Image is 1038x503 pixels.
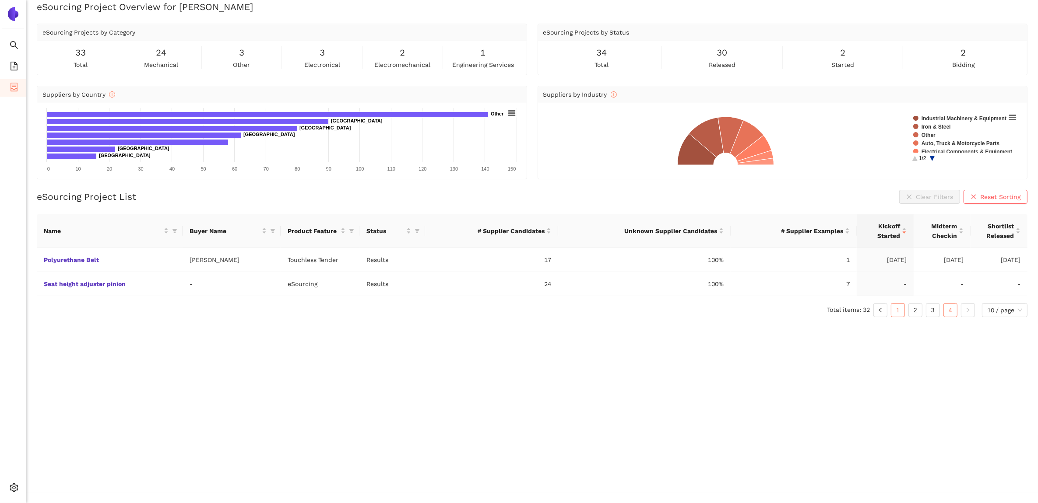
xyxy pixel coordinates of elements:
th: this column's title is Unknown Supplier Candidates,this column is sortable [558,214,731,248]
span: container [10,80,18,97]
td: 100% [558,272,731,296]
td: eSourcing [281,272,359,296]
span: Buyer Name [190,226,260,236]
td: [PERSON_NAME] [183,248,281,272]
text: [GEOGRAPHIC_DATA] [118,146,169,151]
td: Touchless Tender [281,248,359,272]
td: - [183,272,281,296]
span: filter [415,228,420,234]
button: closeClear Filters [899,190,960,204]
span: 2 [400,46,405,59]
span: 2 [840,46,845,59]
span: search [10,38,18,55]
text: 140 [481,166,489,171]
text: 10 [75,166,81,171]
button: left [873,303,887,317]
span: Midterm Checkin [921,221,957,241]
span: Status [366,226,405,236]
span: 1 [480,46,486,59]
text: 60 [232,166,237,171]
span: filter [268,224,277,238]
td: 24 [425,272,558,296]
span: setting [10,480,18,498]
text: 70 [264,166,269,171]
text: [GEOGRAPHIC_DATA] [331,118,383,123]
span: started [831,60,854,70]
span: filter [270,228,275,234]
a: 1 [891,304,904,317]
span: total [74,60,88,70]
span: info-circle [109,91,115,98]
img: Logo [6,7,20,21]
th: this column's title is # Supplier Examples,this column is sortable [731,214,857,248]
td: 7 [731,272,857,296]
th: this column's title is Shortlist Released,this column is sortable [971,214,1027,248]
span: filter [170,224,179,238]
text: Iron & Steel [922,124,951,130]
span: close [971,194,977,201]
td: - [857,272,914,296]
span: filter [413,224,422,238]
li: 2 [908,303,922,317]
span: 33 [75,46,86,59]
span: bidding [952,60,975,70]
text: 40 [169,166,175,171]
text: 150 [508,166,516,171]
a: 2 [909,304,922,317]
text: 130 [450,166,458,171]
span: filter [349,228,354,234]
span: 10 / page [987,304,1022,317]
a: 3 [926,304,939,317]
span: # Supplier Examples [738,226,843,236]
h2: eSourcing Project List [37,190,136,203]
span: left [878,307,883,313]
button: right [961,303,975,317]
span: Shortlist Released [978,221,1014,241]
span: 34 [596,46,607,59]
td: 17 [425,248,558,272]
span: electronical [304,60,340,70]
text: Industrial Machinery & Equipment [922,115,1006,122]
span: eSourcing Projects by Category [42,29,135,36]
text: Electrical Components & Equipment [922,149,1012,155]
td: 1 [731,248,857,272]
text: 0 [47,166,50,171]
th: this column's title is Buyer Name,this column is sortable [183,214,281,248]
td: Results [359,272,425,296]
a: 4 [944,304,957,317]
button: closeReset Sorting [964,190,1027,204]
li: Total items: 32 [827,303,870,317]
text: [GEOGRAPHIC_DATA] [299,125,351,130]
th: this column's title is Name,this column is sortable [37,214,183,248]
th: this column's title is Product Feature,this column is sortable [281,214,359,248]
text: [GEOGRAPHIC_DATA] [99,153,151,158]
span: 2 [961,46,966,59]
span: engineering services [452,60,514,70]
text: 80 [295,166,300,171]
text: Other [491,111,504,116]
text: 100 [356,166,364,171]
td: Results [359,248,425,272]
text: 30 [138,166,143,171]
span: other [233,60,250,70]
span: Suppliers by Country [42,91,115,98]
span: 3 [320,46,325,59]
th: this column's title is # Supplier Candidates,this column is sortable [425,214,558,248]
td: [DATE] [971,248,1027,272]
text: Other [922,132,936,138]
span: info-circle [611,91,617,98]
span: Suppliers by Industry [543,91,617,98]
text: 1/2 [919,155,926,161]
th: this column's title is Status,this column is sortable [359,214,425,248]
li: Previous Page [873,303,887,317]
span: Unknown Supplier Candidates [565,226,717,236]
text: Auto, Truck & Motorcycle Parts [922,140,999,147]
span: 30 [717,46,727,59]
span: 24 [156,46,166,59]
span: right [965,307,971,313]
span: eSourcing Projects by Status [543,29,630,36]
td: - [971,272,1027,296]
span: # Supplier Candidates [432,226,545,236]
li: Next Page [961,303,975,317]
span: electromechanical [374,60,430,70]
